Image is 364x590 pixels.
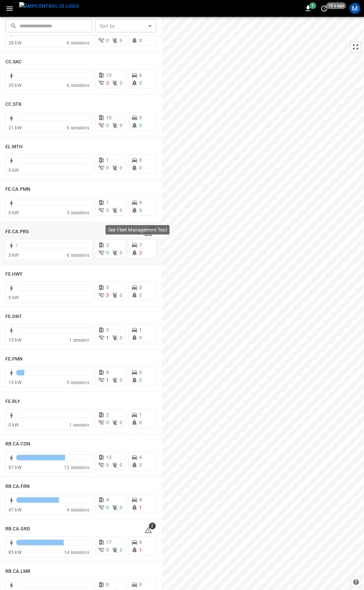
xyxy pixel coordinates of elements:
[8,83,22,88] span: 29 kW
[67,40,89,45] span: 6 sessions
[8,550,22,555] span: 85 kW
[5,440,30,448] h6: RB.CA.CON
[149,523,156,529] span: 2
[69,422,89,428] span: 1 session
[139,327,142,333] span: 1
[67,125,89,130] span: 6 sessions
[139,80,142,86] span: 0
[8,252,19,258] span: 3 kW
[8,40,22,45] span: 28 kW
[139,335,142,340] span: 0
[309,2,316,9] span: 1
[5,398,21,405] h6: FE.RLY
[106,412,109,417] span: 2
[139,412,142,417] span: 1
[106,115,112,120] span: 10
[106,582,109,587] span: 0
[8,295,19,300] span: 0 kW
[139,208,142,213] span: 0
[139,242,142,248] span: 7
[139,370,142,375] span: 0
[8,380,22,385] span: 15 kW
[5,313,22,320] h6: FE.ONT
[350,3,360,14] div: profile-icon
[139,38,142,43] span: 0
[139,165,142,170] span: 0
[139,157,142,163] span: 0
[162,17,364,590] canvas: Map
[106,285,109,290] span: 3
[120,462,122,468] span: 0
[139,462,142,468] span: 0
[5,58,22,66] h6: CC.SAC
[120,80,122,86] span: 0
[8,167,19,173] span: 0 kW
[67,252,89,258] span: 6 sessions
[8,210,19,215] span: 0 kW
[67,507,89,513] span: 4 sessions
[106,123,109,128] span: 0
[106,370,109,375] span: 8
[5,568,30,575] h6: RB.CA.LMR
[8,422,19,428] span: 0 kW
[108,226,167,233] p: See Fleet Management Tool
[106,292,109,298] span: 3
[106,80,109,86] span: 3
[139,285,142,290] span: 0
[106,72,112,78] span: 13
[120,208,122,213] span: 0
[139,455,142,460] span: 4
[106,200,109,205] span: 1
[120,335,122,340] span: 0
[106,242,109,248] span: 2
[139,547,142,553] span: 1
[5,525,30,533] h6: RB.CA.GRD
[5,483,30,490] h6: RB.CA.FRN
[5,228,29,236] h6: FE.CA.PRS
[120,250,122,255] span: 0
[106,420,109,425] span: 0
[5,355,23,363] h6: FE.PMN
[106,250,109,255] span: 0
[106,38,109,43] span: 0
[120,505,122,510] span: 0
[120,420,122,425] span: 0
[120,165,122,170] span: 0
[139,292,142,298] span: 0
[120,38,122,43] span: 0
[67,210,89,215] span: 3 sessions
[120,292,122,298] span: 0
[69,337,89,343] span: 1 session
[64,465,89,470] span: 12 sessions
[67,83,89,88] span: 6 sessions
[5,186,30,193] h6: FE.CA.PMN
[8,125,22,130] span: 21 kW
[139,115,142,120] span: 0
[106,165,109,170] span: 0
[8,337,22,343] span: 15 kW
[319,3,330,14] button: set refresh interval
[139,377,142,383] span: 0
[139,420,142,425] span: 0
[106,208,109,213] span: 0
[106,497,109,502] span: 4
[139,539,142,545] span: 9
[106,462,109,468] span: 0
[139,123,142,128] span: 0
[139,250,142,255] span: 2
[106,539,112,545] span: 17
[8,465,22,470] span: 87 kW
[120,547,122,553] span: 0
[139,582,142,587] span: 0
[139,72,142,78] span: 6
[106,327,109,333] span: 3
[5,143,23,151] h6: EL.MTH
[5,271,23,278] h6: FE.HWY
[326,2,346,9] span: 10 s ago
[64,550,89,555] span: 14 sessions
[106,335,109,340] span: 1
[8,507,22,513] span: 47 kW
[139,200,142,205] span: 9
[120,377,122,383] span: 0
[67,380,89,385] span: 5 sessions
